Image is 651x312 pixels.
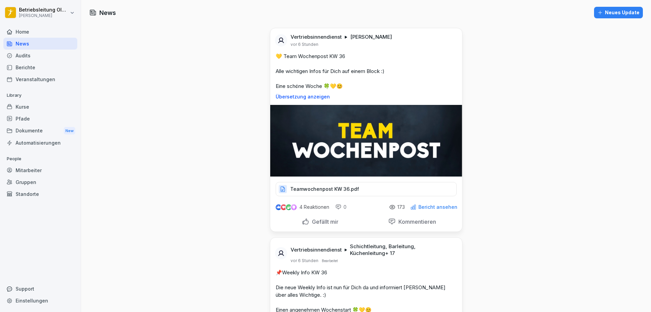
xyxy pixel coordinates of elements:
[19,7,68,13] p: Betriebsleitung Oldenburg
[322,258,338,263] p: Bearbeitet
[291,34,342,40] p: Vertriebsinnendienst
[3,50,77,61] a: Audits
[64,127,75,135] div: New
[3,188,77,200] a: Standorte
[3,61,77,73] a: Berichte
[3,164,77,176] a: Mitarbeiter
[3,26,77,38] a: Home
[291,42,318,47] p: vor 6 Stunden
[3,90,77,101] p: Library
[290,186,359,192] p: Teamwochenpost KW 36.pdf
[597,9,639,16] div: Neues Update
[3,73,77,85] a: Veranstaltungen
[350,34,392,40] p: [PERSON_NAME]
[396,218,436,225] p: Kommentieren
[281,205,286,210] img: love
[3,137,77,149] a: Automatisierungen
[309,218,338,225] p: Gefällt mir
[299,204,329,210] p: 4 Reaktionen
[594,7,643,18] button: Neues Update
[291,258,318,263] p: vor 6 Stunden
[3,113,77,125] a: Pfade
[3,295,77,307] a: Einstellungen
[270,105,462,177] img: iw3r0wiqlwdtw8hfnx4k8z5m.png
[3,283,77,295] div: Support
[276,204,281,210] img: like
[286,204,292,210] img: celebrate
[3,153,77,164] p: People
[3,125,77,137] a: DokumenteNew
[99,8,116,17] h1: News
[276,188,457,195] a: Teamwochenpost KW 36.pdf
[418,204,457,210] p: Bericht ansehen
[335,204,347,210] div: 0
[276,53,457,90] p: 💛 Team Wochenpost KW 36 Alle wichtigen Infos für Dich auf einem Block :) Eine schöne Woche 🍀💛😊
[3,176,77,188] a: Gruppen
[19,13,68,18] p: [PERSON_NAME]
[291,246,342,253] p: Vertriebsinnendienst
[397,204,405,210] p: 173
[3,101,77,113] a: Kurse
[3,125,77,137] div: Dokumente
[291,204,297,210] img: inspiring
[3,38,77,50] a: News
[276,94,457,99] p: Übersetzung anzeigen
[350,243,454,257] p: Schichtleitung, Barleitung, Küchenleitung + 17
